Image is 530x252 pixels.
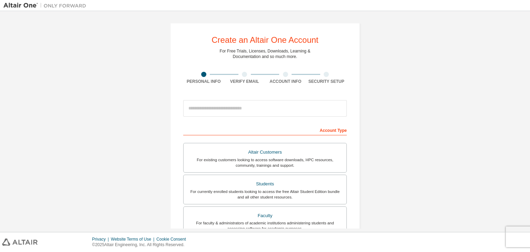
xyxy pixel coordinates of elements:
[92,242,190,248] p: © 2025 Altair Engineering, Inc. All Rights Reserved.
[212,36,318,44] div: Create an Altair One Account
[156,236,190,242] div: Cookie Consent
[265,79,306,84] div: Account Info
[188,157,342,168] div: For existing customers looking to access software downloads, HPC resources, community, trainings ...
[188,179,342,189] div: Students
[188,220,342,231] div: For faculty & administrators of academic institutions administering students and accessing softwa...
[92,236,111,242] div: Privacy
[220,48,311,59] div: For Free Trials, Licenses, Downloads, Learning & Documentation and so much more.
[183,79,224,84] div: Personal Info
[183,124,347,135] div: Account Type
[2,239,38,246] img: altair_logo.svg
[111,236,156,242] div: Website Terms of Use
[306,79,347,84] div: Security Setup
[188,189,342,200] div: For currently enrolled students looking to access the free Altair Student Edition bundle and all ...
[188,211,342,221] div: Faculty
[188,147,342,157] div: Altair Customers
[224,79,265,84] div: Verify Email
[3,2,90,9] img: Altair One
